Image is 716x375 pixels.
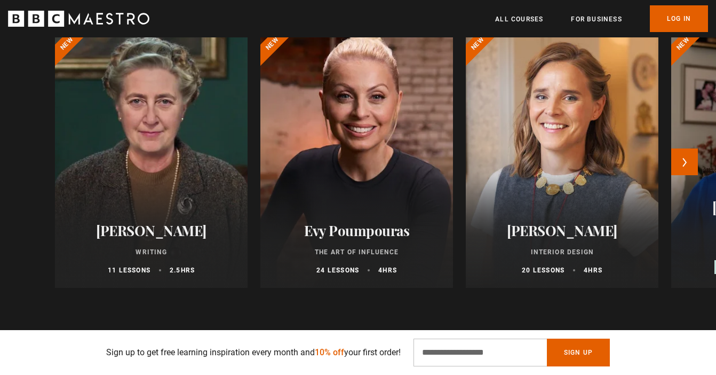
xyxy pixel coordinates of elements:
[495,14,543,25] a: All Courses
[55,32,248,288] a: [PERSON_NAME] Writing 11 lessons 2.5hrs New
[584,265,602,275] p: 4
[316,265,359,275] p: 24 lessons
[68,222,235,239] h2: [PERSON_NAME]
[378,265,397,275] p: 4
[106,346,401,359] p: Sign up to get free learning inspiration every month and your first order!
[466,32,658,288] a: [PERSON_NAME] Interior Design 20 lessons 4hrs New
[260,32,453,288] a: Evy Poumpouras The Art of Influence 24 lessons 4hrs New
[571,14,622,25] a: For business
[8,11,149,27] svg: BBC Maestro
[315,347,344,357] span: 10% off
[650,5,708,32] a: Log In
[68,247,235,257] p: Writing
[522,265,564,275] p: 20 lessons
[108,265,150,275] p: 11 lessons
[479,222,646,239] h2: [PERSON_NAME]
[383,267,397,274] abbr: hrs
[588,267,602,274] abbr: hrs
[547,339,610,366] button: Sign Up
[273,222,440,239] h2: Evy Poumpouras
[495,5,708,32] nav: Primary
[479,247,646,257] p: Interior Design
[170,265,195,275] p: 2.5
[181,267,195,274] abbr: hrs
[273,247,440,257] p: The Art of Influence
